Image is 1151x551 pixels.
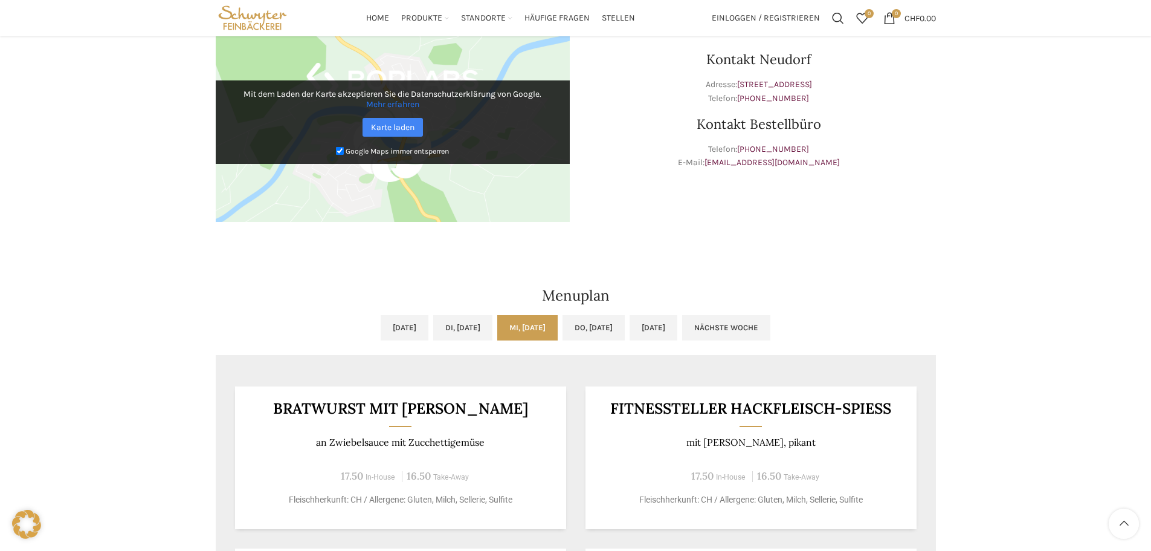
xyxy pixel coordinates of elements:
span: Produkte [401,13,442,24]
a: 0 [850,6,874,30]
p: mit [PERSON_NAME], pikant [600,437,901,448]
p: Mit dem Laden der Karte akzeptieren Sie die Datenschutzerklärung von Google. [224,89,561,109]
a: Standorte [461,6,512,30]
span: Häufige Fragen [524,13,590,24]
span: 0 [892,9,901,18]
p: Fleischherkunft: CH / Allergene: Gluten, Milch, Sellerie, Sulfite [600,494,901,506]
p: Telefon: E-Mail: [582,143,936,170]
a: [PHONE_NUMBER] [737,93,809,103]
a: Nächste Woche [682,315,770,341]
a: Mehr erfahren [366,99,419,109]
a: Produkte [401,6,449,30]
span: Einloggen / Registrieren [712,14,820,22]
a: [STREET_ADDRESS] [737,79,812,90]
a: Mi, [DATE] [497,315,558,341]
a: [EMAIL_ADDRESS][DOMAIN_NAME] [704,157,840,168]
a: Di, [DATE] [433,315,492,341]
p: an Zwiebelsauce mit Zucchettigemüse [250,437,551,448]
a: Einloggen / Registrieren [706,6,826,30]
a: 0 CHF0.00 [877,6,942,30]
div: Meine Wunschliste [850,6,874,30]
span: Standorte [461,13,506,24]
a: Suchen [826,6,850,30]
p: Adresse: Telefon: [582,78,936,105]
a: Scroll to top button [1109,509,1139,539]
h2: Menuplan [216,289,936,303]
span: CHF [904,13,920,23]
small: Google Maps immer entsperren [346,147,449,155]
a: [PHONE_NUMBER] [737,144,809,154]
a: Do, [DATE] [563,315,625,341]
a: Site logo [216,12,290,22]
span: 17.50 [341,469,363,483]
input: Google Maps immer entsperren [336,147,344,155]
span: 16.50 [757,469,781,483]
span: In-House [366,473,395,481]
div: Main navigation [295,6,705,30]
span: Home [366,13,389,24]
span: Stellen [602,13,635,24]
a: Häufige Fragen [524,6,590,30]
a: Stellen [602,6,635,30]
h3: Kontakt Neudorf [582,53,936,66]
a: Home [366,6,389,30]
h3: Fitnessteller Hackfleisch-Spiess [600,401,901,416]
h3: Kontakt Bestellbüro [582,117,936,131]
span: 17.50 [691,469,714,483]
p: Fleischherkunft: CH / Allergene: Gluten, Milch, Sellerie, Sulfite [250,494,551,506]
a: [DATE] [630,315,677,341]
span: 16.50 [407,469,431,483]
span: 0 [865,9,874,18]
a: Karte laden [363,118,423,137]
span: Take-Away [784,473,819,481]
bdi: 0.00 [904,13,936,23]
h3: Bratwurst mit [PERSON_NAME] [250,401,551,416]
a: [DATE] [381,315,428,341]
span: Take-Away [433,473,469,481]
span: In-House [716,473,746,481]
